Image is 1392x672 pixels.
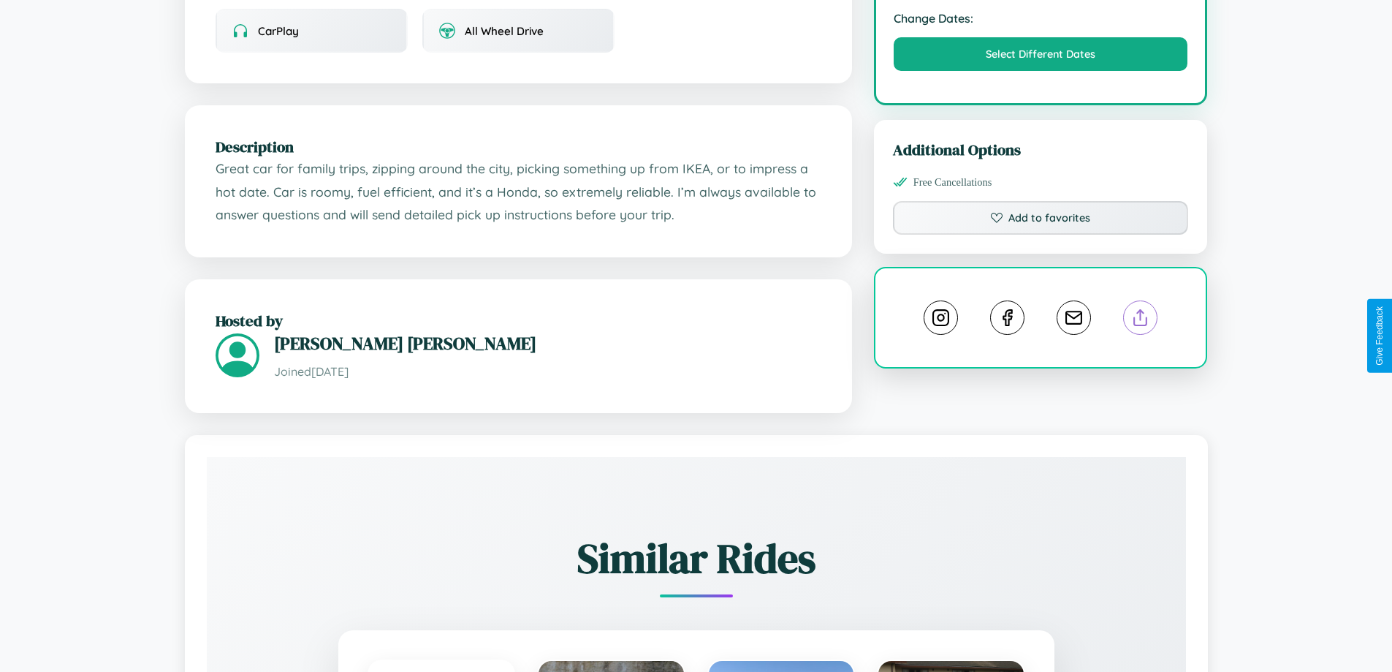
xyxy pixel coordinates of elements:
[216,157,821,227] p: Great car for family trips, zipping around the city, picking something up from IKEA, or to impres...
[1374,306,1385,366] div: Give Feedback
[465,24,544,38] span: All Wheel Drive
[258,530,1135,586] h2: Similar Rides
[893,139,1189,160] h3: Additional Options
[274,361,821,382] p: Joined [DATE]
[894,11,1188,26] strong: Change Dates:
[913,176,992,189] span: Free Cancellations
[893,201,1189,235] button: Add to favorites
[216,310,821,331] h2: Hosted by
[258,24,299,38] span: CarPlay
[894,37,1188,71] button: Select Different Dates
[274,331,821,355] h3: [PERSON_NAME] [PERSON_NAME]
[216,136,821,157] h2: Description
